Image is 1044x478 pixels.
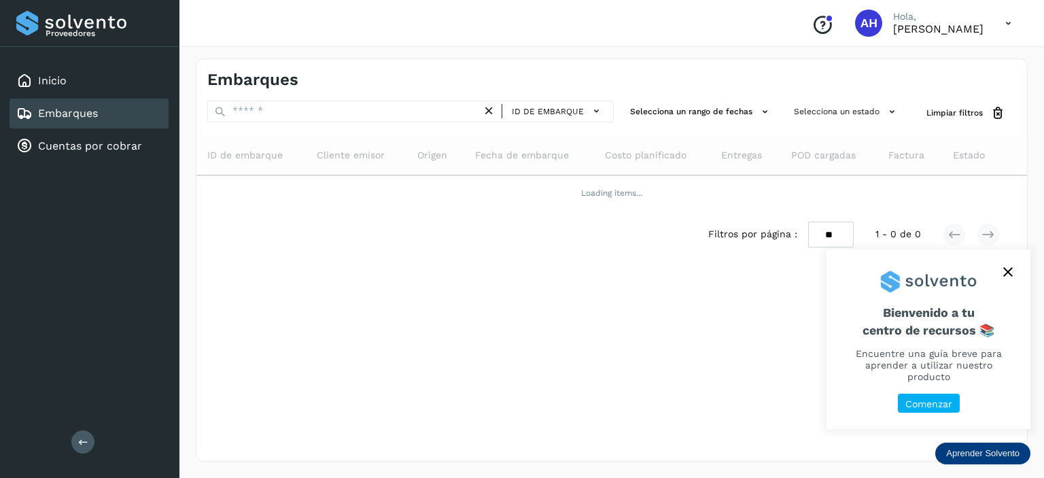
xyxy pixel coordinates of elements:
[898,394,960,413] button: Comenzar
[38,139,142,152] a: Cuentas por cobrar
[708,227,797,241] span: Filtros por página :
[625,101,778,123] button: Selecciona un rango de fechas
[843,305,1014,337] span: Bienvenido a tu
[196,175,1027,211] td: Loading items...
[935,443,1030,464] div: Aprender Solvento
[788,101,905,123] button: Selecciona un estado
[893,11,984,22] p: Hola,
[10,66,169,96] div: Inicio
[10,131,169,161] div: Cuentas por cobrar
[826,250,1030,429] div: Aprender Solvento
[417,148,447,163] span: Origen
[721,148,762,163] span: Entregas
[843,323,1014,338] p: centro de recursos 📚
[10,99,169,129] div: Embarques
[916,101,1016,126] button: Limpiar filtros
[46,29,163,38] p: Proveedores
[475,148,569,163] span: Fecha de embarque
[38,107,98,120] a: Embarques
[926,107,983,119] span: Limpiar filtros
[791,148,856,163] span: POD cargadas
[998,262,1018,282] button: close,
[905,398,952,410] p: Comenzar
[946,448,1020,459] p: Aprender Solvento
[893,22,984,35] p: AZUCENA HERNANDEZ LOPEZ
[953,148,985,163] span: Estado
[38,74,67,87] a: Inicio
[207,148,283,163] span: ID de embarque
[317,148,385,163] span: Cliente emisor
[512,105,584,118] span: ID de embarque
[888,148,924,163] span: Factura
[843,348,1014,382] p: Encuentre una guía breve para aprender a utilizar nuestro producto
[207,70,298,90] h4: Embarques
[508,101,608,121] button: ID de embarque
[605,148,686,163] span: Costo planificado
[875,227,921,241] span: 1 - 0 de 0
